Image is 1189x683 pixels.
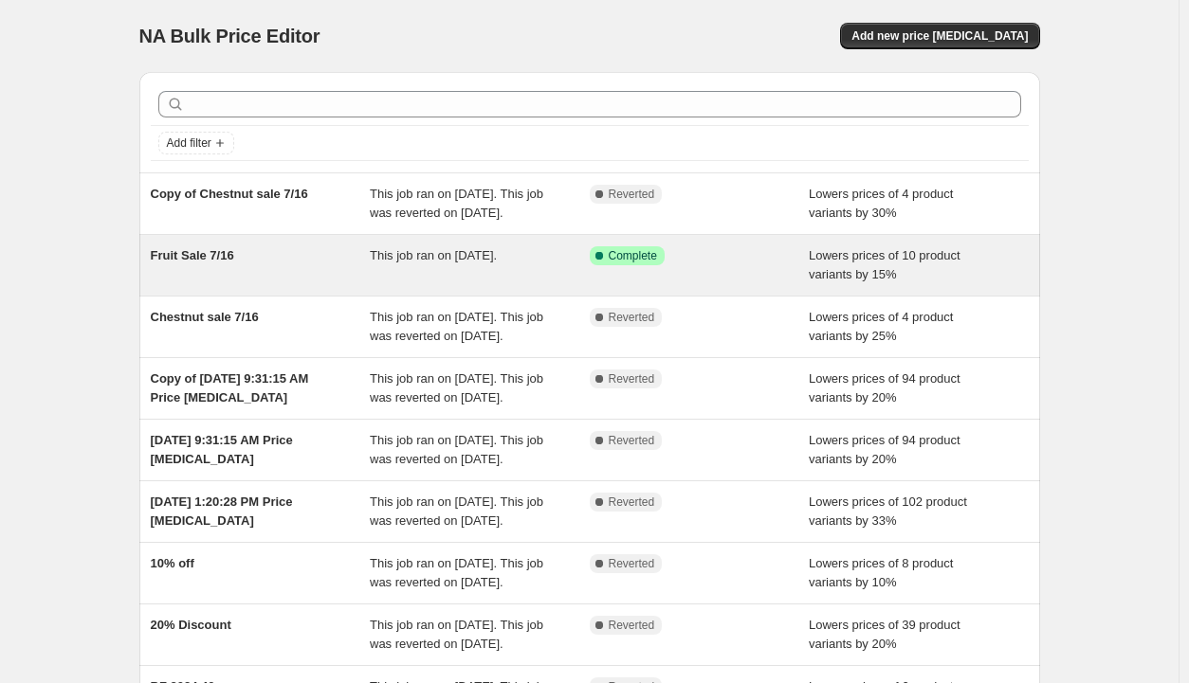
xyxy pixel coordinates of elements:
[370,248,497,262] span: This job ran on [DATE].
[609,618,655,633] span: Reverted
[370,187,543,220] span: This job ran on [DATE]. This job was reverted on [DATE].
[370,371,543,404] span: This job ran on [DATE]. This job was reverted on [DATE].
[609,433,655,448] span: Reverted
[609,310,655,325] span: Reverted
[151,494,293,528] span: [DATE] 1:20:28 PM Price [MEDICAL_DATA]
[851,28,1028,44] span: Add new price [MEDICAL_DATA]
[809,556,953,589] span: Lowers prices of 8 product variants by 10%
[370,433,543,466] span: This job ran on [DATE]. This job was reverted on [DATE].
[370,494,543,528] span: This job ran on [DATE]. This job was reverted on [DATE].
[809,494,967,528] span: Lowers prices of 102 product variants by 33%
[809,371,960,404] span: Lowers prices of 94 product variants by 20%
[609,248,657,263] span: Complete
[809,618,960,651] span: Lowers prices of 39 product variants by 20%
[370,310,543,343] span: This job ran on [DATE]. This job was reverted on [DATE].
[151,433,293,466] span: [DATE] 9:31:15 AM Price [MEDICAL_DATA]
[167,135,211,151] span: Add filter
[151,248,234,262] span: Fruit Sale 7/16
[840,23,1039,49] button: Add new price [MEDICAL_DATA]
[158,132,234,154] button: Add filter
[609,187,655,202] span: Reverted
[809,248,960,281] span: Lowers prices of 10 product variants by 15%
[609,556,655,571] span: Reverted
[809,310,953,343] span: Lowers prices of 4 product variants by 25%
[151,556,194,570] span: 10% off
[151,187,308,201] span: Copy of Chestnut sale 7/16
[151,371,309,404] span: Copy of [DATE] 9:31:15 AM Price [MEDICAL_DATA]
[809,187,953,220] span: Lowers prices of 4 product variants by 30%
[609,494,655,510] span: Reverted
[809,433,960,466] span: Lowers prices of 94 product variants by 20%
[139,26,320,46] span: NA Bulk Price Editor
[370,556,543,589] span: This job ran on [DATE]. This job was reverted on [DATE].
[609,371,655,386] span: Reverted
[151,310,259,324] span: Chestnut sale 7/16
[370,618,543,651] span: This job ran on [DATE]. This job was reverted on [DATE].
[151,618,231,632] span: 20% Discount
